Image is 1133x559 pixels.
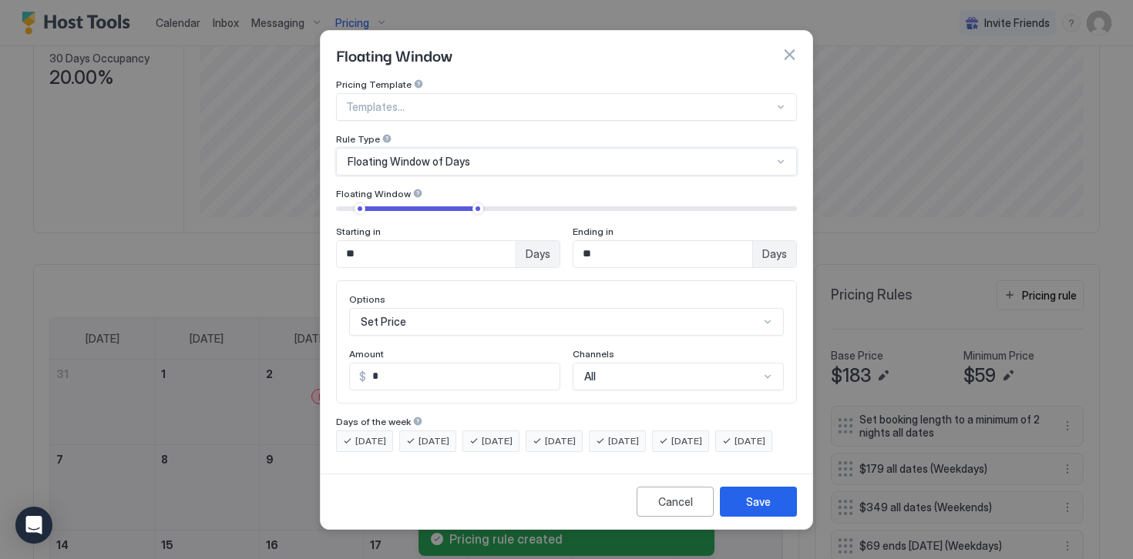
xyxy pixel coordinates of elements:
[336,79,412,90] span: Pricing Template
[359,370,366,383] span: $
[336,226,381,237] span: Starting in
[349,293,385,305] span: Options
[658,494,693,510] div: Cancel
[637,487,714,517] button: Cancel
[526,247,550,261] span: Days
[15,507,52,544] div: Open Intercom Messenger
[349,348,384,360] span: Amount
[336,188,411,199] span: Floating Window
[336,416,411,427] span: Days of the week
[336,43,452,66] span: Floating Window
[482,434,513,448] span: [DATE]
[608,434,639,448] span: [DATE]
[361,315,406,329] span: Set Price
[735,434,765,448] span: [DATE]
[355,434,386,448] span: [DATE]
[348,155,470,169] span: Floating Window of Days
[573,226,614,237] span: Ending in
[671,434,702,448] span: [DATE]
[584,370,596,383] span: All
[746,494,771,510] div: Save
[419,434,449,448] span: [DATE]
[573,241,752,267] input: Input Field
[762,247,787,261] span: Days
[366,363,560,390] input: Input Field
[545,434,576,448] span: [DATE]
[337,241,516,267] input: Input Field
[573,348,614,360] span: Channels
[336,133,380,145] span: Rule Type
[720,487,797,517] button: Save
